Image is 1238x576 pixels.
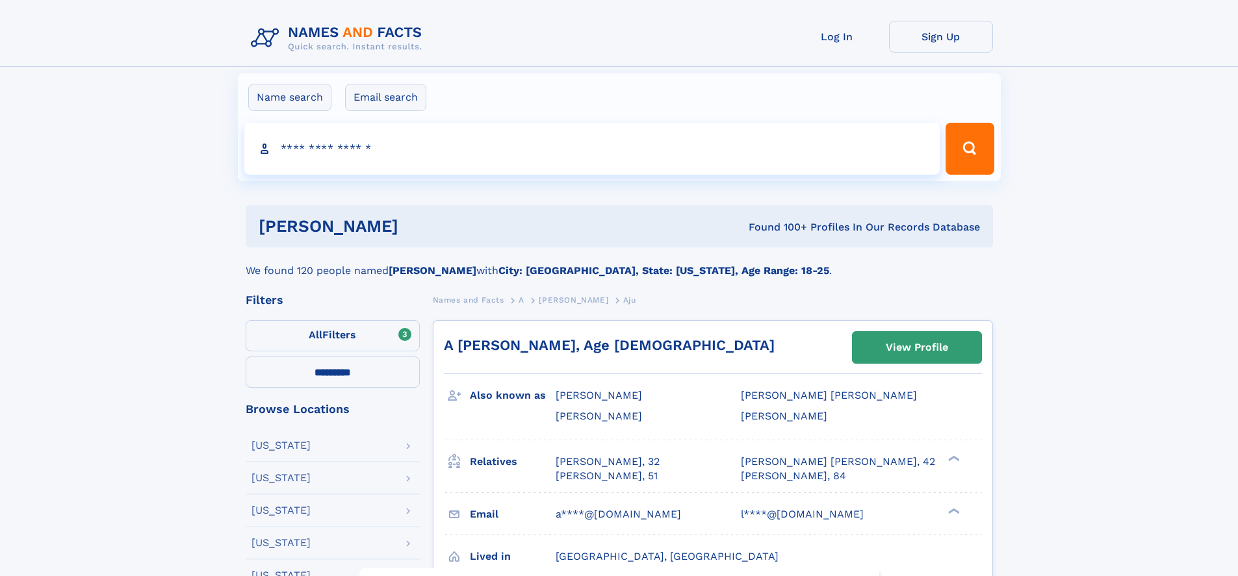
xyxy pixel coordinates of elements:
[946,123,994,175] button: Search Button
[246,320,420,351] label: Filters
[945,507,961,515] div: ❯
[470,503,556,525] h3: Email
[246,294,420,306] div: Filters
[519,295,524,305] span: A
[244,123,940,175] input: search input
[886,332,948,362] div: View Profile
[444,337,775,353] a: A [PERSON_NAME], Age [DEMOGRAPHIC_DATA]
[519,292,524,308] a: A
[470,384,556,407] h3: Also known as
[433,292,504,308] a: Names and Facts
[246,247,993,279] div: We found 120 people named with .
[539,292,608,308] a: [PERSON_NAME]
[251,538,311,548] div: [US_STATE]
[246,403,420,415] div: Browse Locations
[785,21,889,53] a: Log In
[498,264,829,277] b: City: [GEOGRAPHIC_DATA], State: [US_STATE], Age Range: 18-25
[741,410,827,422] span: [PERSON_NAME]
[889,21,993,53] a: Sign Up
[470,545,556,568] h3: Lived in
[945,454,961,462] div: ❯
[556,389,642,401] span: [PERSON_NAME]
[251,505,311,516] div: [US_STATE]
[251,473,311,483] div: [US_STATE]
[246,21,433,56] img: Logo Names and Facts
[248,84,331,111] label: Name search
[741,469,846,483] a: [PERSON_NAME], 84
[741,389,917,401] span: [PERSON_NAME] [PERSON_NAME]
[556,410,642,422] span: [PERSON_NAME]
[251,440,311,451] div: [US_STATE]
[470,451,556,473] h3: Relatives
[539,295,608,305] span: [PERSON_NAME]
[556,550,779,562] span: [GEOGRAPHIC_DATA], [GEOGRAPHIC_DATA]
[573,220,980,234] div: Found 100+ Profiles In Our Records Database
[309,329,322,341] span: All
[556,469,658,483] a: [PERSON_NAME], 51
[853,332,981,363] a: View Profile
[741,455,935,469] a: [PERSON_NAME] [PERSON_NAME], 42
[259,218,574,234] h1: [PERSON_NAME]
[556,455,660,469] a: [PERSON_NAME], 32
[389,264,476,277] b: [PERSON_NAME]
[623,295,636,305] span: Aju
[345,84,426,111] label: Email search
